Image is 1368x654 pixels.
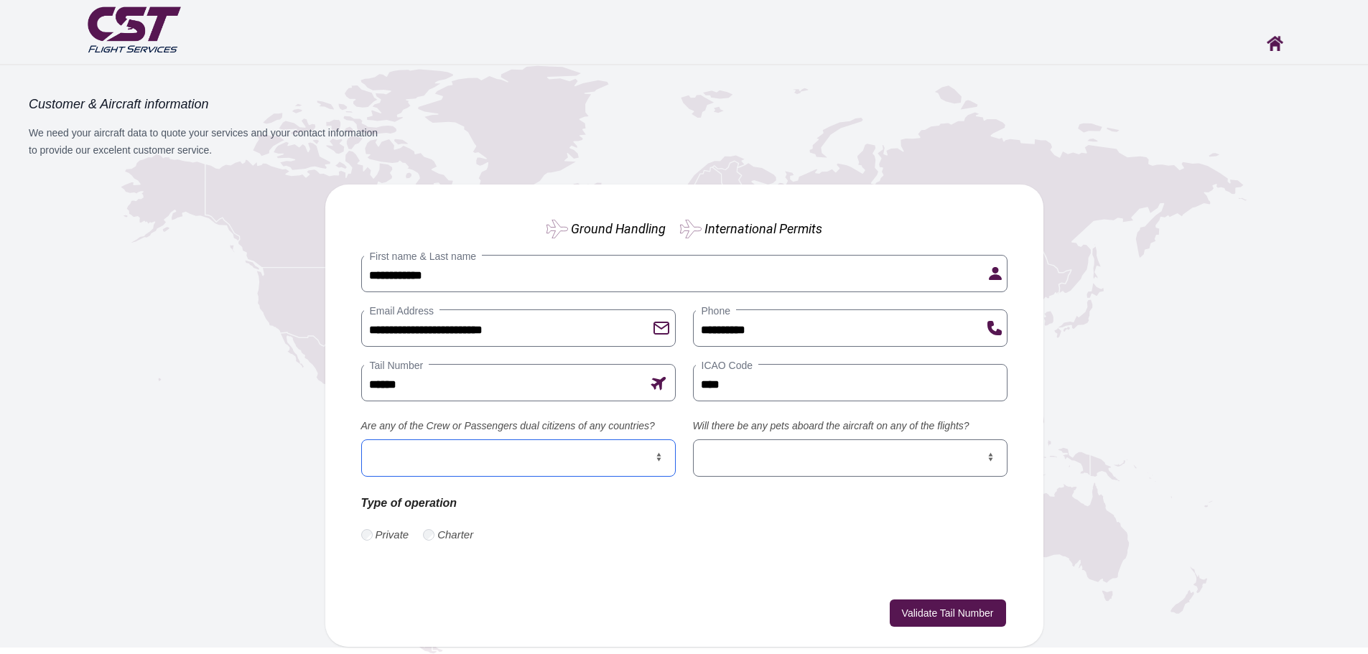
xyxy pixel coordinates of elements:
[696,304,736,318] label: Phone
[1267,36,1283,51] img: Home
[364,358,429,373] label: Tail Number
[437,527,473,543] label: Charter
[696,358,759,373] label: ICAO Code
[364,304,439,318] label: Email Address
[704,219,822,238] label: International Permits
[571,219,666,238] label: Ground Handling
[364,249,483,263] label: First name & Last name
[361,494,676,513] p: Type of operation
[693,419,1008,434] label: Will there be any pets aboard the aircraft on any of the flights?
[84,1,184,57] img: CST Flight Services logo
[361,419,676,434] label: Are any of the Crew or Passengers dual citizens of any countries?
[890,599,1006,627] button: Validate Tail Number
[376,527,409,543] label: Private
